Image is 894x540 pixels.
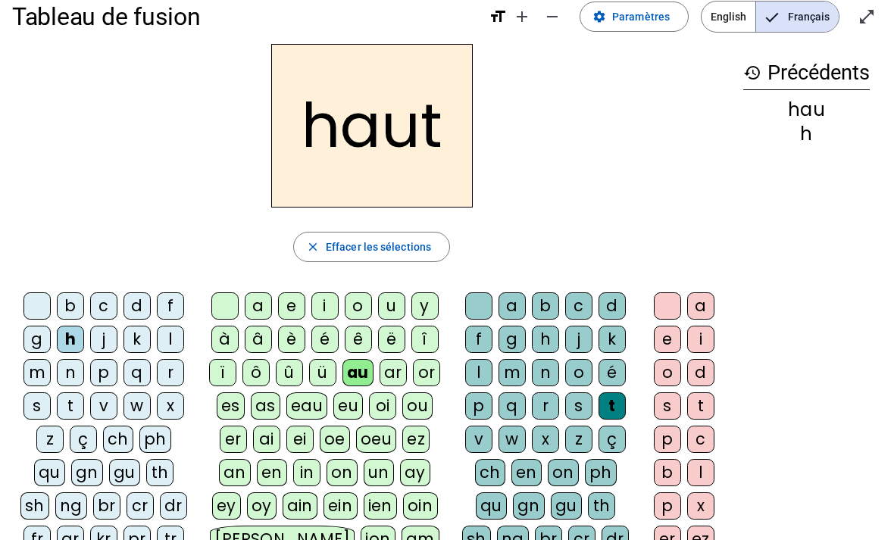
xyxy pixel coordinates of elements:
[499,326,526,353] div: g
[378,292,405,320] div: u
[513,8,531,26] mat-icon: add
[852,2,882,32] button: Entrer en plein écran
[57,359,84,386] div: n
[90,326,117,353] div: j
[499,359,526,386] div: m
[532,392,559,420] div: r
[242,359,270,386] div: ô
[34,459,65,486] div: qu
[311,326,339,353] div: é
[293,459,320,486] div: in
[599,326,626,353] div: k
[55,492,87,520] div: ng
[687,392,714,420] div: t
[380,359,407,386] div: ar
[532,292,559,320] div: b
[146,459,173,486] div: th
[465,426,492,453] div: v
[599,292,626,320] div: d
[411,326,439,353] div: î
[212,492,241,520] div: ey
[413,359,440,386] div: or
[532,359,559,386] div: n
[23,326,51,353] div: g
[36,426,64,453] div: z
[532,326,559,353] div: h
[345,292,372,320] div: o
[756,2,839,32] span: Français
[378,326,405,353] div: ë
[57,392,84,420] div: t
[219,459,251,486] div: an
[93,492,120,520] div: br
[326,238,431,256] span: Effacer les sélections
[599,359,626,386] div: é
[687,426,714,453] div: c
[276,359,303,386] div: û
[565,359,592,386] div: o
[475,459,505,486] div: ch
[743,64,761,82] mat-icon: history
[585,459,617,486] div: ph
[465,392,492,420] div: p
[123,326,151,353] div: k
[103,426,133,453] div: ch
[278,326,305,353] div: è
[220,426,247,453] div: er
[513,492,545,520] div: gn
[400,459,430,486] div: ay
[654,492,681,520] div: p
[465,359,492,386] div: l
[245,292,272,320] div: a
[565,426,592,453] div: z
[57,292,84,320] div: b
[356,426,397,453] div: oeu
[858,8,876,26] mat-icon: open_in_full
[293,232,450,262] button: Effacer les sélections
[687,492,714,520] div: x
[57,326,84,353] div: h
[127,492,154,520] div: cr
[90,292,117,320] div: c
[654,326,681,353] div: e
[476,492,507,520] div: qu
[499,392,526,420] div: q
[109,459,140,486] div: gu
[253,426,280,453] div: ai
[286,426,314,453] div: ei
[543,8,561,26] mat-icon: remove
[257,459,287,486] div: en
[402,392,433,420] div: ou
[743,125,870,143] div: h
[743,56,870,90] h3: Précédents
[286,392,328,420] div: eau
[333,392,363,420] div: eu
[499,426,526,453] div: w
[70,426,97,453] div: ç
[548,459,579,486] div: on
[90,392,117,420] div: v
[580,2,689,32] button: Paramètres
[20,492,49,520] div: sh
[278,292,305,320] div: e
[345,326,372,353] div: ê
[599,392,626,420] div: t
[157,292,184,320] div: f
[701,1,839,33] mat-button-toggle-group: Language selection
[157,392,184,420] div: x
[320,426,350,453] div: oe
[499,292,526,320] div: a
[654,359,681,386] div: o
[123,292,151,320] div: d
[465,326,492,353] div: f
[139,426,171,453] div: ph
[537,2,567,32] button: Diminuer la taille de la police
[702,2,755,32] span: English
[565,392,592,420] div: s
[565,326,592,353] div: j
[157,359,184,386] div: r
[565,292,592,320] div: c
[592,10,606,23] mat-icon: settings
[245,326,272,353] div: â
[654,426,681,453] div: p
